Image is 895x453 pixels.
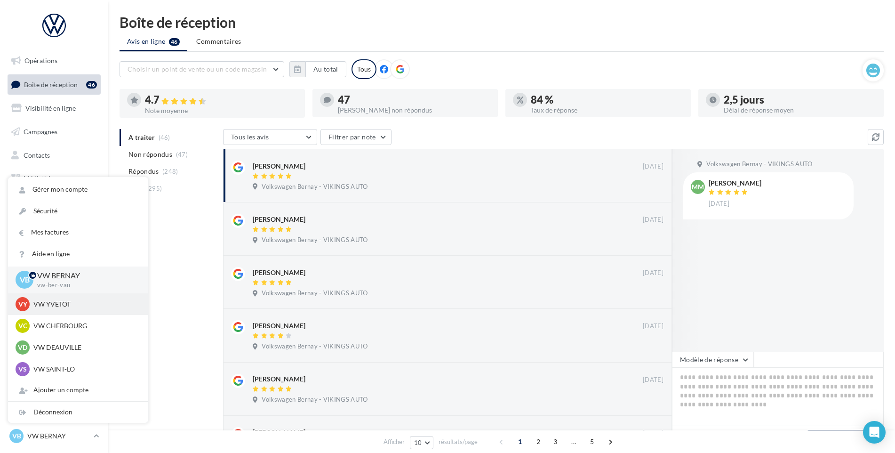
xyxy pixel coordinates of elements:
div: [PERSON_NAME] [253,215,305,224]
a: Gérer mon compte [8,179,148,200]
div: 47 [338,95,490,105]
span: VD [18,343,27,352]
div: Déconnexion [8,402,148,423]
span: VC [18,321,27,331]
span: VB [12,431,21,441]
button: Filtrer par note [320,129,392,145]
span: Contacts [24,151,50,159]
span: Volkswagen Bernay - VIKINGS AUTO [262,183,368,191]
span: [DATE] [643,376,663,384]
span: [DATE] [709,200,729,208]
div: [PERSON_NAME] [253,268,305,277]
span: (47) [176,151,188,158]
span: Non répondus [128,150,172,159]
a: Aide en ligne [8,243,148,265]
span: ... [566,434,581,449]
div: Ajouter un compte [8,380,148,401]
p: VW BERNAY [27,431,90,441]
span: résultats/page [439,437,478,446]
span: 1 [512,434,527,449]
div: [PERSON_NAME] non répondus [338,107,490,113]
a: Campagnes [6,122,103,142]
span: Volkswagen Bernay - VIKINGS AUTO [262,396,368,404]
span: 2 [531,434,546,449]
span: 10 [414,439,422,446]
span: Tous les avis [231,133,269,141]
button: 10 [410,436,434,449]
div: [PERSON_NAME] [253,321,305,331]
p: vw-ber-vau [37,281,133,290]
span: Volkswagen Bernay - VIKINGS AUTO [262,236,368,244]
a: Calendrier [6,192,103,212]
div: Note moyenne [145,107,297,114]
span: Campagnes [24,128,57,136]
p: VW DEAUVILLE [33,343,137,352]
div: Boîte de réception [120,15,884,29]
button: Tous les avis [223,129,317,145]
span: Boîte de réception [24,80,78,88]
div: [PERSON_NAME] [253,428,305,437]
div: [PERSON_NAME] [709,180,761,186]
span: Volkswagen Bernay - VIKINGS AUTO [262,342,368,351]
span: [DATE] [643,429,663,437]
a: Visibilité en ligne [6,98,103,118]
div: 46 [86,81,97,89]
a: PLV et print personnalisable [6,216,103,243]
div: Tous [352,59,376,79]
span: [DATE] [643,216,663,224]
span: (295) [146,185,162,192]
button: Au total [289,61,346,77]
a: Boîte de réception46 [6,74,103,95]
div: [PERSON_NAME] [253,162,305,171]
span: VS [18,364,27,374]
span: Opérations [24,57,57,65]
span: Choisir un point de vente ou un code magasin [128,65,267,73]
span: VY [18,299,27,309]
div: [PERSON_NAME] [253,374,305,384]
a: Contacts [6,146,103,165]
a: Campagnes DataOnDemand [6,247,103,275]
a: Sécurité [8,201,148,222]
div: 2,5 jours [724,95,876,105]
a: VB VW BERNAY [8,427,101,445]
p: VW CHERBOURG [33,321,137,331]
div: 4.7 [145,95,297,105]
button: Au total [305,61,346,77]
span: 5 [584,434,599,449]
a: Médiathèque [6,169,103,188]
span: 3 [548,434,563,449]
button: Choisir un point de vente ou un code magasin [120,61,284,77]
div: Open Intercom Messenger [863,421,886,444]
div: Taux de réponse [531,107,683,113]
span: Répondus [128,167,159,176]
span: Visibilité en ligne [25,104,76,112]
span: Volkswagen Bernay - VIKINGS AUTO [262,289,368,298]
div: 84 % [531,95,683,105]
p: VW BERNAY [37,270,133,281]
span: Commentaires [196,37,241,46]
span: VB [20,275,30,285]
span: Afficher [384,437,405,446]
span: (248) [162,168,178,175]
span: MM [692,182,704,192]
button: Modèle de réponse [672,352,754,368]
div: Délai de réponse moyen [724,107,876,113]
p: VW SAINT-LO [33,364,137,374]
a: Opérations [6,51,103,71]
p: VW YVETOT [33,299,137,309]
a: Mes factures [8,222,148,243]
span: Volkswagen Bernay - VIKINGS AUTO [706,160,812,169]
span: [DATE] [643,269,663,277]
span: [DATE] [643,322,663,331]
span: [DATE] [643,162,663,171]
span: Médiathèque [24,174,62,182]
